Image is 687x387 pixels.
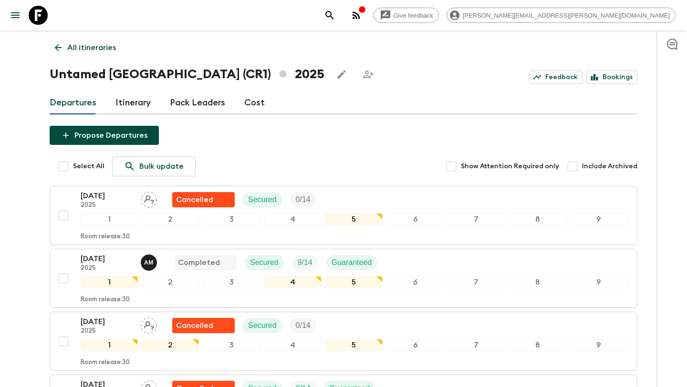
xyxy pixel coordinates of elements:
div: 8 [509,213,566,225]
span: Give feedback [388,12,438,19]
p: Room release: 30 [81,359,130,367]
p: Completed [178,257,220,268]
span: Show Attention Required only [461,162,559,171]
p: [DATE] [81,253,133,265]
div: 3 [203,339,260,351]
div: 2 [142,276,199,288]
p: 2025 [81,327,133,335]
button: [DATE]2025Assign pack leaderFlash Pack cancellationSecuredTrip Fill123456789Room release:30 [50,312,637,371]
div: 8 [509,339,566,351]
div: 4 [264,213,322,225]
a: Give feedback [374,8,439,23]
p: Secured [248,320,277,331]
div: 6 [386,339,444,351]
div: 1 [81,339,138,351]
span: Share this itinerary [359,65,378,84]
h1: Untamed [GEOGRAPHIC_DATA] (CR1) 2025 [50,65,324,84]
p: Cancelled [176,320,213,331]
div: 7 [448,276,505,288]
div: 8 [509,276,566,288]
div: Secured [242,192,282,207]
span: Select All [73,162,104,171]
a: All itineraries [50,38,121,57]
a: Feedback [529,71,583,84]
div: Flash Pack cancellation [172,318,235,333]
p: Secured [250,257,279,268]
div: 1 [81,276,138,288]
button: [DATE]2025Allan MoralesCompletedSecuredTrip FillGuaranteed123456789Room release:30 [50,249,637,308]
a: Pack Leaders [170,92,225,114]
span: Allan Morales [141,257,159,265]
div: Secured [244,255,284,270]
div: [PERSON_NAME][EMAIL_ADDRESS][PERSON_NAME][DOMAIN_NAME] [447,8,676,23]
p: 2025 [81,265,133,272]
span: Assign pack leader [141,194,157,202]
div: 3 [203,213,260,225]
p: Room release: 30 [81,233,130,241]
div: 7 [448,213,505,225]
div: 3 [203,276,260,288]
div: 9 [570,213,627,225]
p: [DATE] [81,316,133,327]
a: Bookings [586,71,637,84]
p: 0 / 14 [296,320,311,331]
button: search adventures [320,6,339,25]
div: 5 [325,339,383,351]
div: 7 [448,339,505,351]
p: Room release: 30 [81,296,130,304]
span: [PERSON_NAME][EMAIL_ADDRESS][PERSON_NAME][DOMAIN_NAME] [458,12,675,19]
div: 5 [325,276,383,288]
p: [DATE] [81,190,133,202]
span: Assign pack leader [141,320,157,328]
div: Secured [242,318,282,333]
a: Cost [244,92,265,114]
div: 4 [264,339,322,351]
div: Trip Fill [292,255,318,270]
div: 1 [81,213,138,225]
a: Departures [50,92,96,114]
div: 9 [570,276,627,288]
div: 2 [142,339,199,351]
div: Trip Fill [290,192,316,207]
p: All itineraries [67,42,116,53]
button: [DATE]2025Assign pack leaderFlash Pack cancellationSecuredTrip Fill123456789Room release:30 [50,186,637,245]
a: Itinerary [115,92,151,114]
a: Bulk update [112,156,196,176]
span: Include Archived [582,162,637,171]
div: 4 [264,276,322,288]
p: Cancelled [176,194,213,205]
button: Edit this itinerary [332,65,351,84]
div: 9 [570,339,627,351]
div: Flash Pack cancellation [172,192,235,207]
p: 0 / 14 [296,194,311,205]
button: menu [6,6,25,25]
div: 2 [142,213,199,225]
div: Trip Fill [290,318,316,333]
p: Guaranteed [332,257,372,268]
div: 6 [386,213,444,225]
div: 5 [325,213,383,225]
div: 6 [386,276,444,288]
p: 2025 [81,202,133,209]
p: Secured [248,194,277,205]
button: Propose Departures [50,126,159,145]
p: 9 / 14 [298,257,312,268]
p: Bulk update [139,161,184,172]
